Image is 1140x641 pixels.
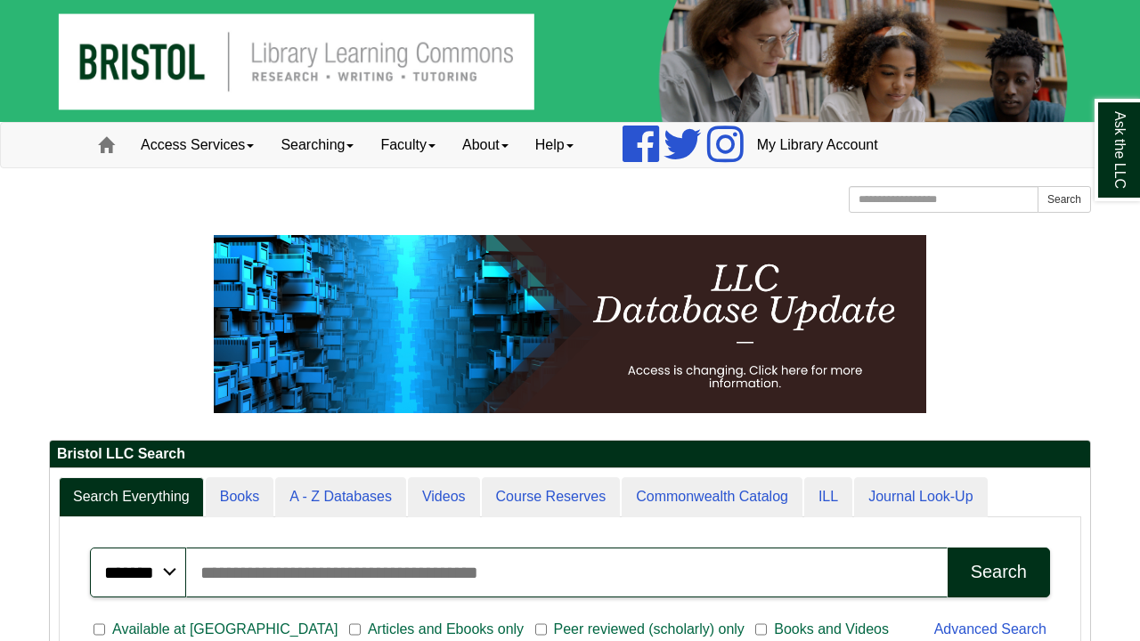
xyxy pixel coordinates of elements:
[522,123,587,167] a: Help
[206,477,273,517] a: Books
[449,123,522,167] a: About
[1038,186,1091,213] button: Search
[105,619,345,640] span: Available at [GEOGRAPHIC_DATA]
[127,123,267,167] a: Access Services
[535,621,547,637] input: Peer reviewed (scholarly) only
[267,123,367,167] a: Searching
[349,621,361,637] input: Articles and Ebooks only
[755,621,767,637] input: Books and Videos
[50,441,1090,468] h2: Bristol LLC Search
[744,123,892,167] a: My Library Account
[622,477,802,517] a: Commonwealth Catalog
[367,123,449,167] a: Faculty
[361,619,531,640] span: Articles and Ebooks only
[971,562,1027,582] div: Search
[408,477,480,517] a: Videos
[59,477,204,517] a: Search Everything
[854,477,987,517] a: Journal Look-Up
[547,619,752,640] span: Peer reviewed (scholarly) only
[804,477,852,517] a: ILL
[948,548,1050,597] button: Search
[275,477,406,517] a: A - Z Databases
[482,477,621,517] a: Course Reserves
[94,621,105,637] input: Available at [GEOGRAPHIC_DATA]
[214,235,926,413] img: HTML tutorial
[767,619,896,640] span: Books and Videos
[934,621,1046,637] a: Advanced Search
